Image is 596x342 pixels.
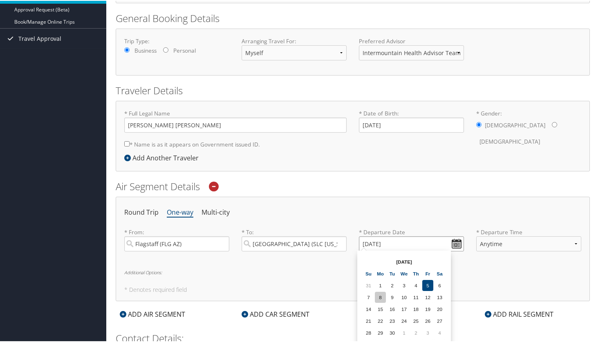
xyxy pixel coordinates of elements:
[363,267,374,278] th: Su
[410,267,421,278] th: Th
[387,267,398,278] th: Tu
[116,179,590,193] h2: Air Segment Details
[238,309,314,318] div: ADD CAR SEGMENT
[485,117,545,132] label: [DEMOGRAPHIC_DATA]
[375,326,386,338] td: 29
[134,46,157,54] label: Business
[124,109,347,132] label: * Full Legal Name
[476,227,581,257] label: * Departure Time
[359,235,464,251] input: MM/DD/YYYY
[422,267,433,278] th: Fr
[410,291,421,302] td: 11
[363,279,374,290] td: 31
[124,227,229,251] label: * From:
[359,227,464,235] label: * Departure Date
[124,286,581,292] h5: * Denotes required field
[399,267,410,278] th: We
[410,303,421,314] td: 18
[375,291,386,302] td: 8
[375,315,386,326] td: 22
[124,152,203,162] div: Add Another Traveler
[375,279,386,290] td: 1
[124,235,229,251] input: City or Airport Code
[242,227,347,251] label: * To:
[387,315,398,326] td: 23
[387,303,398,314] td: 16
[375,267,386,278] th: Mo
[434,267,445,278] th: Sa
[410,315,421,326] td: 25
[363,326,374,338] td: 28
[173,46,196,54] label: Personal
[167,204,193,219] li: One-way
[399,326,410,338] td: 1
[410,279,421,290] td: 4
[422,315,433,326] td: 26
[476,235,581,251] select: * Departure Time
[410,326,421,338] td: 2
[387,279,398,290] td: 2
[387,326,398,338] td: 30
[476,121,482,127] input: * Gender:[DEMOGRAPHIC_DATA][DEMOGRAPHIC_DATA]
[363,291,374,302] td: 7
[124,136,260,151] label: * Name is as it appears on Government issued ID.
[399,279,410,290] td: 3
[202,204,230,219] li: Multi-city
[375,303,386,314] td: 15
[124,140,130,146] input: * Name is as it appears on Government issued ID.
[552,121,557,127] input: * Gender:[DEMOGRAPHIC_DATA][DEMOGRAPHIC_DATA]
[242,36,347,44] label: Arranging Travel For:
[434,315,445,326] td: 27
[363,315,374,326] td: 21
[116,11,590,24] h2: General Booking Details
[124,36,229,44] label: Trip Type:
[359,109,464,132] label: * Date of Birth:
[434,326,445,338] td: 4
[124,269,581,274] h6: Additional Options:
[434,291,445,302] td: 13
[399,315,410,326] td: 24
[363,303,374,314] td: 14
[422,303,433,314] td: 19
[434,303,445,314] td: 20
[399,291,410,302] td: 10
[124,204,159,219] li: Round Trip
[422,291,433,302] td: 12
[359,36,464,44] label: Preferred Advisor
[434,279,445,290] td: 6
[375,255,433,266] th: [DATE]
[476,109,581,149] label: * Gender:
[387,291,398,302] td: 9
[479,133,540,149] label: [DEMOGRAPHIC_DATA]
[359,117,464,132] input: * Date of Birth:
[422,326,433,338] td: 3
[124,117,347,132] input: * Full Legal Name
[242,235,347,251] input: City or Airport Code
[399,303,410,314] td: 17
[18,28,61,48] span: Travel Approval
[116,83,590,97] h2: Traveler Details
[481,309,558,318] div: ADD RAIL SEGMENT
[422,279,433,290] td: 5
[116,309,189,318] div: ADD AIR SEGMENT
